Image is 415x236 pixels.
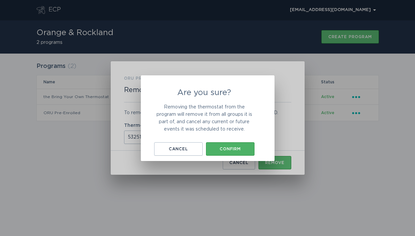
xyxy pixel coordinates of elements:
button: Confirm [206,142,254,156]
h2: Are you sure? [154,89,254,97]
p: Removing the thermostat from the program will remove it from all groups it is part of, and cancel... [154,103,254,133]
div: Cancel [158,147,199,151]
div: Confirm [209,147,251,151]
div: Are you sure? [141,75,275,161]
button: Cancel [154,142,203,156]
